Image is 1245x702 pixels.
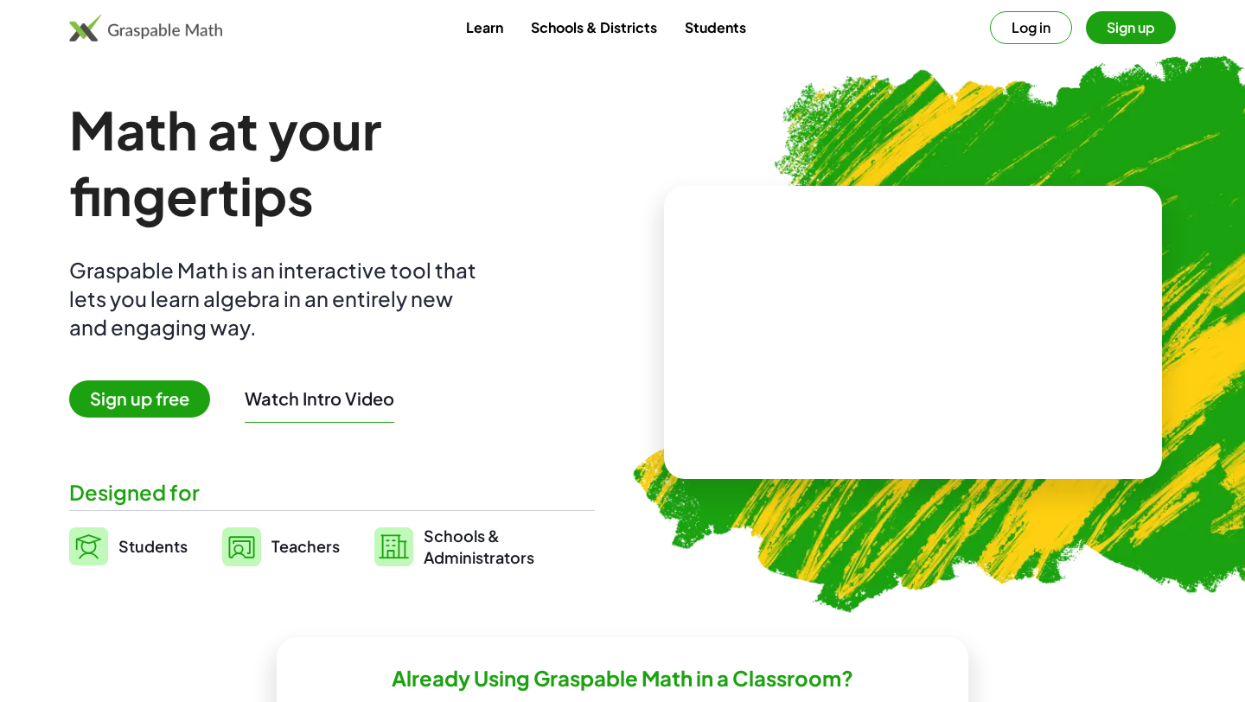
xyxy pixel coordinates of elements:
[374,527,413,566] img: svg%3e
[69,380,210,418] span: Sign up free
[222,527,261,566] img: svg%3e
[69,525,188,568] a: Students
[271,536,340,556] span: Teachers
[69,256,484,341] div: Graspable Math is an interactive tool that lets you learn algebra in an entirely new and engaging...
[783,268,1043,398] video: What is this? This is dynamic math notation. Dynamic math notation plays a central role in how Gr...
[69,97,595,228] h1: Math at your fingertips
[424,525,534,568] span: Schools & Administrators
[374,525,534,568] a: Schools &Administrators
[69,527,108,565] img: svg%3e
[517,11,671,43] a: Schools & Districts
[1086,11,1176,44] button: Sign up
[671,11,760,43] a: Students
[392,665,853,692] h2: Already Using Graspable Math in a Classroom?
[452,11,517,43] a: Learn
[69,478,595,507] div: Designed for
[118,536,188,556] span: Students
[990,11,1072,44] button: Log in
[222,525,340,568] a: Teachers
[245,387,394,410] button: Watch Intro Video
